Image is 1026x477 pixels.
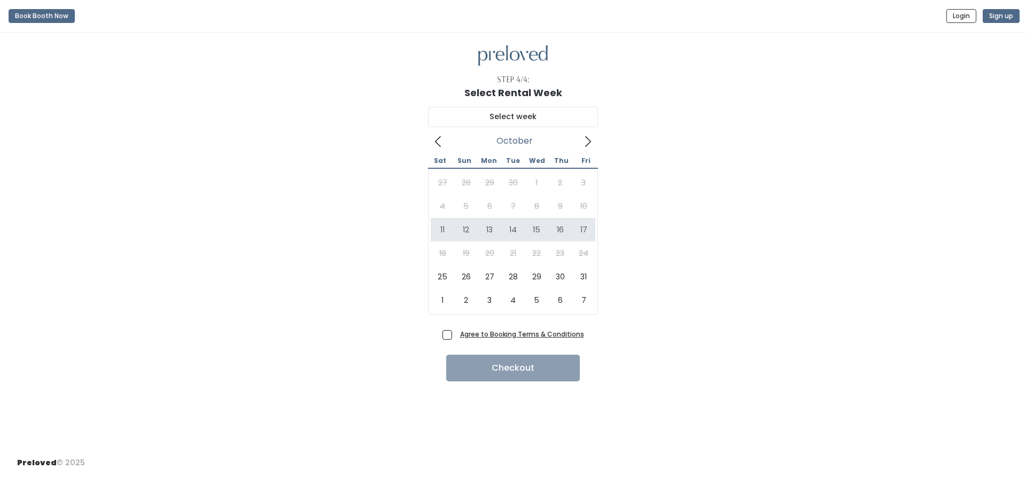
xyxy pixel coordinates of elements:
[431,288,454,312] span: November 1, 2025
[477,158,501,164] span: Mon
[548,288,572,312] span: November 6, 2025
[478,288,501,312] span: November 3, 2025
[9,9,75,23] button: Book Booth Now
[478,265,501,288] span: October 27, 2025
[501,158,525,164] span: Tue
[431,265,454,288] span: October 25, 2025
[501,218,525,241] span: October 14, 2025
[496,139,533,143] span: October
[497,74,530,85] div: Step 4/4:
[525,218,548,241] span: October 15, 2025
[572,288,595,312] span: November 7, 2025
[428,107,598,127] input: Select week
[548,218,572,241] span: October 16, 2025
[454,265,478,288] span: October 26, 2025
[525,265,548,288] span: October 29, 2025
[525,288,548,312] span: November 5, 2025
[478,218,501,241] span: October 13, 2025
[464,88,562,98] h1: Select Rental Week
[501,265,525,288] span: October 28, 2025
[454,288,478,312] span: November 2, 2025
[9,4,75,28] a: Book Booth Now
[983,9,1020,23] button: Sign up
[548,265,572,288] span: October 30, 2025
[454,218,478,241] span: October 12, 2025
[460,330,584,339] a: Agree to Booking Terms & Conditions
[428,158,452,164] span: Sat
[946,9,976,23] button: Login
[17,449,85,468] div: © 2025
[431,218,454,241] span: October 11, 2025
[446,355,580,381] button: Checkout
[452,158,476,164] span: Sun
[572,265,595,288] span: October 31, 2025
[525,158,549,164] span: Wed
[572,218,595,241] span: October 17, 2025
[17,457,57,468] span: Preloved
[478,45,548,66] img: preloved logo
[574,158,598,164] span: Fri
[549,158,573,164] span: Thu
[501,288,525,312] span: November 4, 2025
